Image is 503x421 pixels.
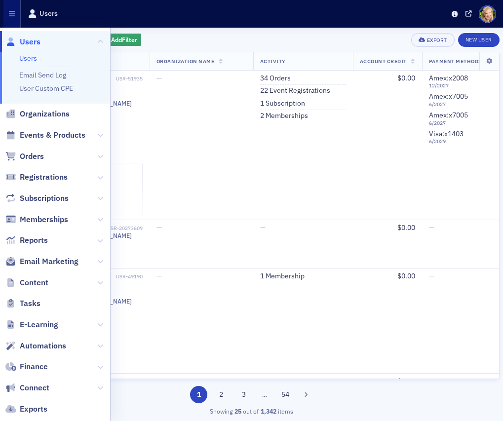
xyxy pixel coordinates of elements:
span: E-Learning [20,319,58,330]
span: 12 / 2027 [429,82,485,89]
div: USR-20273609 [88,225,143,231]
button: 3 [235,386,252,403]
span: Amex : x2008 [429,74,468,82]
button: AddFilter [101,34,142,46]
a: Email Marketing [5,256,78,267]
div: USR-49190 [116,273,143,280]
span: — [156,74,162,82]
a: Email Send Log [19,71,66,79]
a: Content [5,277,48,288]
div: USR-58859 [88,379,143,385]
span: 6 / 2027 [429,101,485,108]
span: 6 / 2027 [429,120,485,126]
span: 6 / 2029 [429,138,485,145]
span: Orders [20,151,44,162]
span: Profile [479,5,496,23]
a: Connect [5,383,49,393]
button: 2 [213,386,230,403]
strong: 25 [232,407,243,416]
span: Finance [20,361,48,372]
button: Export [411,33,454,47]
span: $0.00 [397,377,415,385]
span: — [156,271,162,280]
span: Memberships [20,214,68,225]
a: 2 Memberships [260,112,308,120]
span: — [156,223,162,232]
span: Exports [20,404,47,415]
span: Content [20,277,48,288]
span: Add Filter [111,35,137,44]
a: Finance [5,361,48,372]
a: Tasks [5,298,40,309]
span: Reports [20,235,48,246]
span: Email Marketing [20,256,78,267]
span: Automations [20,341,66,351]
a: 1 Membership [260,272,305,281]
span: Organization Name [156,58,215,65]
span: $0.00 [397,223,415,232]
div: Showing out of items [3,407,500,416]
span: Amex : x7005 [429,111,468,119]
a: Users [5,37,40,47]
span: Account Credit [360,58,407,65]
a: 34 Orders [260,74,291,83]
span: Users [20,37,40,47]
span: — [429,271,434,280]
span: Connect [20,383,49,393]
a: Reports [5,235,48,246]
span: Events & Products [20,130,85,141]
a: Users [19,54,37,63]
span: — [156,377,162,385]
span: Amex : x7005 [429,92,468,101]
span: Tasks [20,298,40,309]
span: … [258,390,271,399]
button: 1 [190,386,207,403]
a: Orders [5,151,44,162]
div: USR-51935 [116,76,143,82]
a: Exports [5,404,47,415]
div: Export [427,38,447,43]
a: 22 Event Registrations [260,86,330,95]
span: Visa : x1403 [429,129,464,138]
span: $0.00 [397,74,415,82]
button: 54 [276,386,294,403]
h1: Users [39,9,58,18]
span: Organizations [20,109,70,119]
span: Subscriptions [20,193,69,204]
a: User Custom CPE [19,84,73,93]
a: 1 Subscription [260,99,305,108]
strong: 1,342 [259,407,278,416]
span: — [429,223,434,232]
a: E-Learning [5,319,58,330]
a: Registrations [5,172,68,183]
span: — [429,377,434,385]
span: Registrations [20,172,68,183]
span: Payment Methods [429,58,482,65]
span: Activity [260,58,286,65]
a: Memberships [5,214,68,225]
a: Events & Products [5,130,85,141]
a: Subscriptions [5,193,69,204]
a: Organizations [5,109,70,119]
span: — [260,377,266,385]
span: — [260,223,266,232]
a: Automations [5,341,66,351]
span: $0.00 [397,271,415,280]
a: New User [458,33,500,47]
